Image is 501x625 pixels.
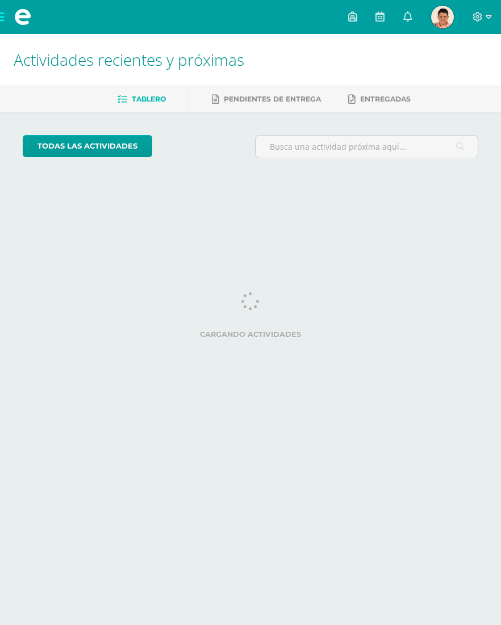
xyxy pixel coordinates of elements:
span: Tablero [132,95,166,103]
a: Pendientes de entrega [212,90,321,108]
img: c7f6891603fb5af6efb770ab50e2a5d8.png [431,6,454,28]
a: Tablero [118,90,166,108]
span: Pendientes de entrega [224,95,321,103]
span: Entregadas [360,95,411,103]
input: Busca una actividad próxima aquí... [256,136,478,158]
span: Actividades recientes y próximas [14,49,244,70]
a: todas las Actividades [23,135,152,157]
a: Entregadas [348,90,411,108]
label: Cargando actividades [23,330,478,339]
